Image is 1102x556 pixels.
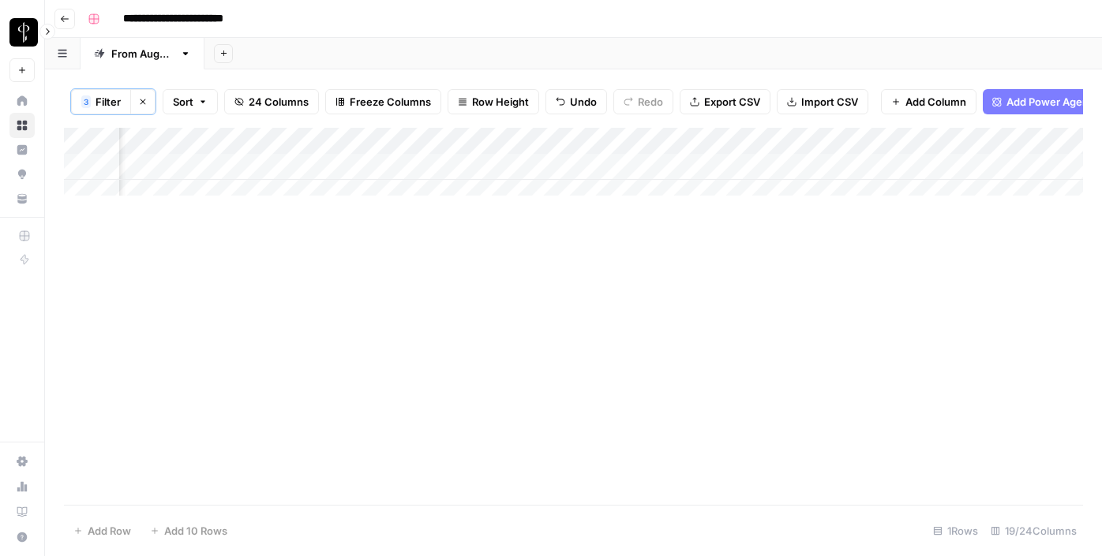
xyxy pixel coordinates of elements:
a: Home [9,88,35,114]
span: Freeze Columns [350,94,431,110]
button: Help + Support [9,524,35,550]
span: Sort [173,94,193,110]
span: Add Column [905,94,966,110]
span: Export CSV [704,94,760,110]
button: Import CSV [777,89,868,114]
button: Workspace: LP Production Workloads [9,13,35,52]
button: Add Row [64,518,141,543]
button: Undo [545,89,607,114]
button: Freeze Columns [325,89,441,114]
button: Row Height [448,89,539,114]
button: 24 Columns [224,89,319,114]
span: Row Height [472,94,529,110]
span: Add Row [88,523,131,539]
span: 24 Columns [249,94,309,110]
a: Opportunities [9,162,35,187]
img: LP Production Workloads Logo [9,18,38,47]
span: Import CSV [801,94,858,110]
span: 3 [84,95,88,108]
a: Browse [9,113,35,138]
a: Insights [9,137,35,162]
span: Add Power Agent [1006,94,1093,110]
button: Add Column [881,89,976,114]
button: Export CSV [680,89,770,114]
div: From [DATE] [111,46,174,62]
a: Your Data [9,186,35,211]
button: Redo [613,89,673,114]
span: Filter [96,94,121,110]
button: 3Filter [71,89,130,114]
a: Learning Hub [9,499,35,524]
div: 19/24 Columns [984,518,1083,543]
button: Add 10 Rows [141,518,237,543]
div: 3 [81,95,91,108]
button: Add Power Agent [983,89,1102,114]
div: 1 Rows [927,518,984,543]
span: Add 10 Rows [164,523,227,539]
span: Redo [638,94,663,110]
a: Settings [9,449,35,474]
a: From [DATE] [81,38,204,69]
span: Undo [570,94,597,110]
a: Usage [9,474,35,499]
button: Sort [163,89,218,114]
